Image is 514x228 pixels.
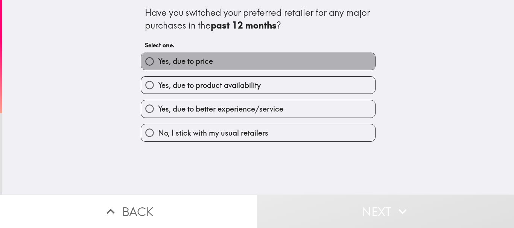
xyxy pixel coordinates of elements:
b: past 12 months [211,20,277,31]
span: No, I stick with my usual retailers [158,128,268,138]
h6: Select one. [145,41,371,49]
button: No, I stick with my usual retailers [141,124,375,141]
span: Yes, due to product availability [158,80,261,91]
span: Yes, due to price [158,56,213,66]
button: Yes, due to price [141,53,375,70]
button: Yes, due to product availability [141,77,375,94]
div: Have you switched your preferred retailer for any major purchases in the ? [145,6,371,32]
button: Next [257,195,514,228]
button: Yes, due to better experience/service [141,100,375,117]
span: Yes, due to better experience/service [158,104,283,114]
